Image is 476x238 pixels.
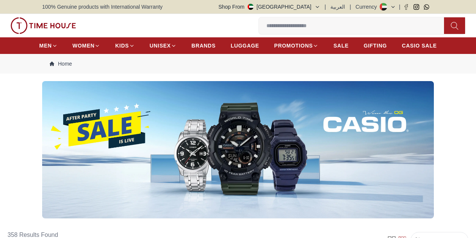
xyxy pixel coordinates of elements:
[115,39,134,52] a: KIDS
[192,42,216,49] span: BRANDS
[424,4,429,10] a: Whatsapp
[42,81,434,218] img: ...
[274,42,313,49] span: PROMOTIONS
[219,3,320,11] button: Shop From[GEOGRAPHIC_DATA]
[248,4,254,10] img: United Arab Emirates
[50,60,72,68] a: Home
[231,42,259,49] span: LUGGAGE
[333,42,348,49] span: SALE
[325,3,326,11] span: |
[350,3,351,11] span: |
[150,39,176,52] a: UNISEX
[330,3,345,11] button: العربية
[115,42,129,49] span: KIDS
[274,39,319,52] a: PROMOTIONS
[402,39,437,52] a: CASIO SALE
[192,39,216,52] a: BRANDS
[399,3,400,11] span: |
[39,39,57,52] a: MEN
[402,42,437,49] span: CASIO SALE
[414,4,419,10] a: Instagram
[42,54,434,74] nav: Breadcrumb
[150,42,171,49] span: UNISEX
[333,39,348,52] a: SALE
[231,39,259,52] a: LUGGAGE
[39,42,52,49] span: MEN
[73,39,100,52] a: WOMEN
[356,3,380,11] div: Currency
[403,4,409,10] a: Facebook
[42,3,163,11] span: 100% Genuine products with International Warranty
[73,42,95,49] span: WOMEN
[11,17,76,34] img: ...
[363,42,387,49] span: GIFTING
[363,39,387,52] a: GIFTING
